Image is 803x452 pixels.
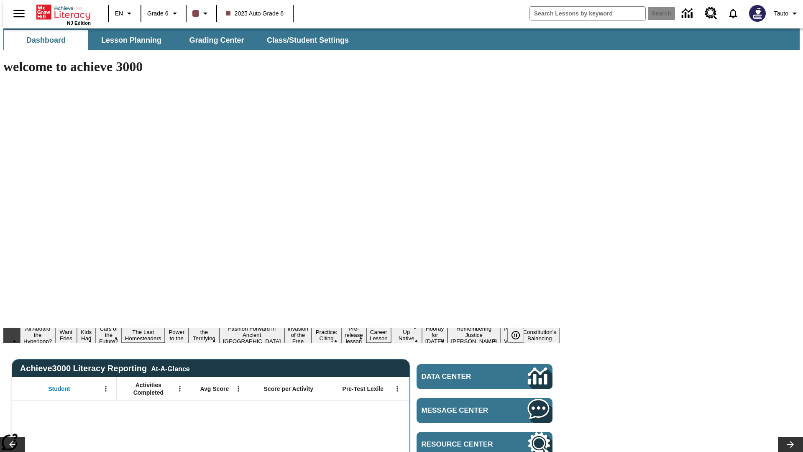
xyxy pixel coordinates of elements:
[226,9,284,18] span: 2025 Auto Grade 6
[391,383,404,395] button: Open Menu
[507,328,532,343] div: Pause
[101,36,161,45] span: Lesson Planning
[722,3,744,24] a: Notifications
[4,30,88,50] button: Dashboard
[700,2,722,25] a: Resource Center, Will open in new tab
[264,385,314,393] span: Score per Activity
[189,321,220,349] button: Slide 7 Attack of the Terrifying Tomatoes
[530,7,645,20] input: search field
[220,324,284,346] button: Slide 8 Fashion Forward in Ancient Rome
[36,4,91,21] a: Home
[422,372,500,381] span: Data Center
[500,324,519,346] button: Slide 16 Point of View
[151,364,189,373] div: At-A-Glance
[366,328,391,343] button: Slide 12 Career Lesson
[391,321,422,349] button: Slide 13 Cooking Up Native Traditions
[55,315,77,355] button: Slide 2 Do You Want Fries With That?
[507,328,524,343] button: Pause
[343,385,384,393] span: Pre-Test Lexile
[417,398,552,423] a: Message Center
[174,383,186,395] button: Open Menu
[175,30,258,50] button: Grading Center
[417,364,552,389] a: Data Center
[115,9,123,18] span: EN
[200,385,229,393] span: Avg Score
[744,3,771,24] button: Select a new avatar
[312,321,341,349] button: Slide 10 Mixed Practice: Citing Evidence
[67,21,91,26] span: NJ Edition
[122,328,165,343] button: Slide 5 The Last Homesteaders
[147,9,169,18] span: Grade 6
[519,321,560,349] button: Slide 17 The Constitution's Balancing Act
[778,437,803,452] button: Lesson carousel, Next
[26,36,66,45] span: Dashboard
[3,30,356,50] div: SubNavbar
[20,364,190,373] span: Achieve3000 Literacy Reporting
[422,440,503,449] span: Resource Center
[422,324,448,346] button: Slide 14 Hooray for Constitution Day!
[144,6,183,21] button: Grade: Grade 6, Select a grade
[48,385,70,393] span: Student
[121,381,176,396] span: Activities Completed
[36,3,91,26] div: Home
[749,5,766,22] img: Avatar
[232,383,245,395] button: Open Menu
[448,324,500,346] button: Slide 15 Remembering Justice O'Connor
[260,30,355,50] button: Class/Student Settings
[341,324,366,346] button: Slide 11 Pre-release lesson
[771,6,803,21] button: Profile/Settings
[3,28,800,50] div: SubNavbar
[422,406,503,415] span: Message Center
[111,6,138,21] button: Language: EN, Select a language
[77,315,96,355] button: Slide 3 Dirty Jobs Kids Had To Do
[7,1,31,26] button: Open side menu
[96,324,122,346] button: Slide 4 Cars of the Future?
[3,59,560,74] h1: welcome to achieve 3000
[774,9,788,18] span: Tauto
[267,36,349,45] span: Class/Student Settings
[189,36,244,45] span: Grading Center
[189,6,214,21] button: Class color is dark brown. Change class color
[100,383,112,395] button: Open Menu
[284,318,312,352] button: Slide 9 The Invasion of the Free CD
[677,2,700,25] a: Data Center
[90,30,173,50] button: Lesson Planning
[165,321,189,349] button: Slide 6 Solar Power to the People
[20,324,55,346] button: Slide 1 All Aboard the Hyperloop?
